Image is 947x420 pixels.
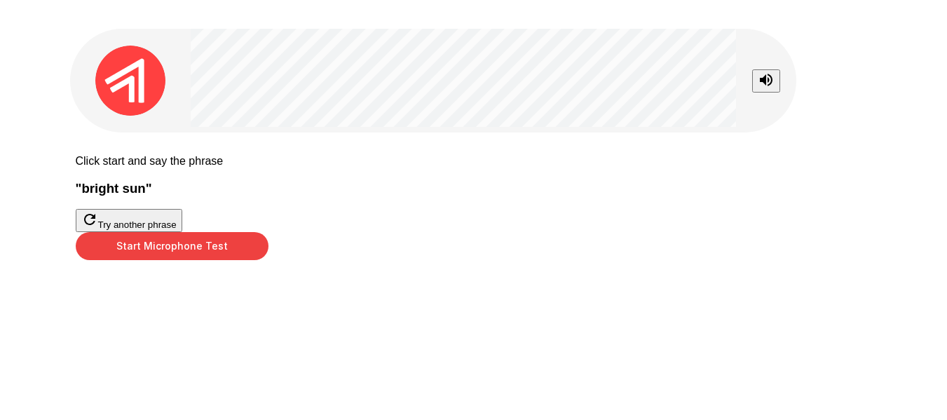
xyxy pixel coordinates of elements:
button: Start Microphone Test [76,232,268,260]
button: Try another phrase [76,209,182,232]
button: Stop reading questions aloud [752,69,780,93]
h3: " bright sun " [76,181,872,196]
img: applaudo_avatar.png [95,46,165,116]
p: Click start and say the phrase [76,155,872,168]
